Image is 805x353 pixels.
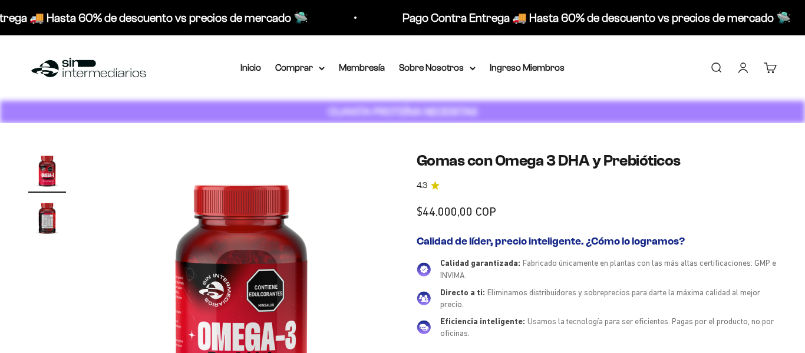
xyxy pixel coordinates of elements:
span: Eliminamos distribuidores y sobreprecios para darte la máxima calidad al mejor precio. [440,288,760,309]
img: Gomas con Omega 3 DHA y Prebióticos [28,151,66,189]
h1: Gomas con Omega 3 DHA y Prebióticos [417,151,777,170]
p: Pago Contra Entrega 🚚 Hasta 60% de descuento vs precios de mercado 🛸 [402,8,790,27]
strong: CUANTA PROTEÍNA NECESITAS [328,105,477,118]
summary: Comprar [275,60,325,75]
a: Membresía [339,62,385,72]
span: Directo a ti: [440,288,485,297]
img: Directo a ti [417,291,431,305]
span: 4.3 [417,179,427,192]
sale-price: $44.000,00 COP [417,202,496,221]
span: Calidad garantizada: [440,258,520,268]
span: Fabricado únicamente en plantas con las más altas certificaciones: GMP e INVIMA. [440,258,776,280]
a: Inicio [240,62,261,72]
span: Usamos la tecnología para ser eficientes. Pagas por el producto, no por oficinas. [440,316,774,338]
img: Calidad garantizada [417,262,431,276]
summary: Sobre Nosotros [399,60,476,75]
button: Ir al artículo 2 [28,199,66,240]
span: Eficiencia inteligente: [440,316,525,326]
a: Ingreso Miembros [490,62,565,72]
a: 4.34.3 de 5.0 estrellas [417,179,777,192]
img: Gomas con Omega 3 DHA y Prebióticos [28,199,66,236]
button: Ir al artículo 1 [28,151,66,193]
img: Eficiencia inteligente [417,320,431,334]
h2: Calidad de líder, precio inteligente. ¿Cómo lo logramos? [417,235,777,248]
